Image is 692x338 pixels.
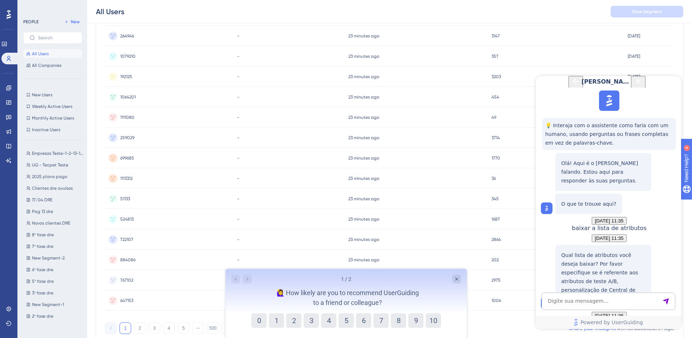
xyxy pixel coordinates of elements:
span: - [237,257,239,263]
time: 23 minutes ago [348,54,379,59]
button: New Segment-1 [23,300,86,309]
span: - [237,135,239,141]
span: - [237,196,239,202]
span: 51133 [120,196,130,202]
button: ⋯ [192,322,204,334]
time: [DATE] [628,54,640,59]
span: New Segment-1 [32,302,64,307]
button: Save Segment [611,6,683,17]
time: 23 minutes ago [348,176,379,181]
button: 1 [120,322,131,334]
time: 23 minutes ago [348,74,379,79]
button: 3 [149,322,160,334]
span: 5º fase dre [32,278,54,284]
div: 4 [50,4,53,9]
time: 23 minutes ago [348,94,379,100]
span: New Segment-2 [32,255,65,261]
span: 767102 [120,277,133,283]
span: 49 [491,114,496,120]
span: 192125 [120,74,132,80]
button: 3º fase dre [23,289,86,297]
span: 1079210 [120,53,135,59]
span: 722107 [120,237,133,242]
span: 3203 [491,74,501,80]
span: 259029 [120,135,134,141]
span: 2º fase dre [32,313,53,319]
span: Need Help? [17,2,45,11]
button: 2º fase dre [23,312,86,321]
span: 454 [491,94,499,100]
time: 23 minutes ago [348,196,379,201]
span: - [237,53,239,59]
span: 1687 [491,216,500,222]
span: - [237,94,239,100]
span: 524813 [120,216,134,222]
time: 23 minutes ago [348,33,379,39]
button: 5º fase dre [23,277,86,286]
time: 23 minutes ago [348,115,379,120]
time: 23 minutes ago [348,217,379,222]
span: 1064201 [120,94,136,100]
span: 3147 [491,33,500,39]
span: 1113312 [120,176,133,181]
span: 345 [491,196,499,202]
span: 3º fase dre [32,290,53,296]
span: 1770 [491,155,500,161]
span: - [237,155,239,161]
span: - [237,176,239,181]
span: 647153 [120,298,133,303]
span: - [237,74,239,80]
span: 6º fase dre [32,267,53,273]
span: 357 [491,53,498,59]
span: Save Segment [632,9,662,15]
span: 3714 [491,135,500,141]
span: 1111080 [120,114,134,120]
button: 500 [207,322,218,334]
time: 23 minutes ago [348,135,379,140]
time: [DATE] [628,74,640,79]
